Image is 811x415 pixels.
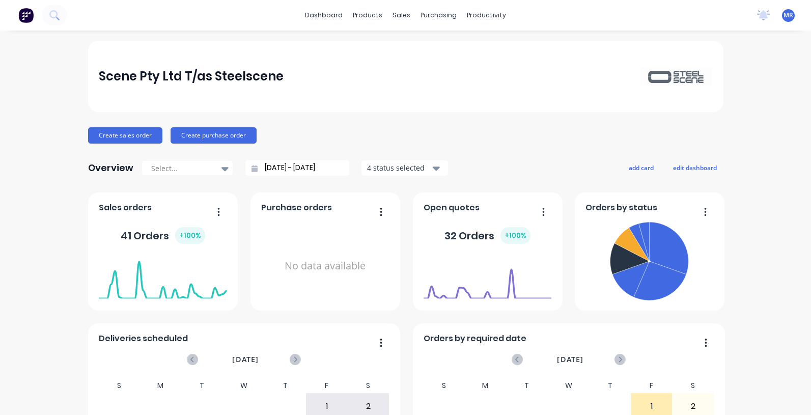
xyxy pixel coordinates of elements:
div: W [548,378,590,393]
div: W [223,378,265,393]
span: Open quotes [424,202,480,214]
div: M [140,378,182,393]
span: [DATE] [557,354,583,365]
img: Scene Pty Ltd T/as Steelscene [641,67,712,85]
div: + 100 % [500,227,530,244]
div: T [506,378,548,393]
div: Scene Pty Ltd T/as Steelscene [99,66,284,87]
div: S [98,378,140,393]
span: Orders by status [585,202,657,214]
div: S [423,378,465,393]
span: Sales orders [99,202,152,214]
button: Create purchase order [171,127,257,144]
div: T [264,378,306,393]
div: sales [387,8,415,23]
div: products [348,8,387,23]
div: productivity [462,8,511,23]
div: T [181,378,223,393]
div: 41 Orders [121,227,205,244]
button: Create sales order [88,127,162,144]
div: S [672,378,714,393]
div: T [589,378,631,393]
button: 4 status selected [361,160,448,176]
div: + 100 % [175,227,205,244]
div: S [347,378,389,393]
div: No data available [261,218,389,314]
div: F [306,378,348,393]
button: add card [622,161,660,174]
img: Factory [18,8,34,23]
div: 4 status selected [367,162,431,173]
a: dashboard [300,8,348,23]
div: purchasing [415,8,462,23]
div: 32 Orders [444,227,530,244]
div: Overview [88,158,133,178]
span: [DATE] [232,354,259,365]
div: F [631,378,673,393]
span: Purchase orders [261,202,332,214]
button: edit dashboard [666,161,723,174]
span: MR [784,11,793,20]
div: M [465,378,507,393]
